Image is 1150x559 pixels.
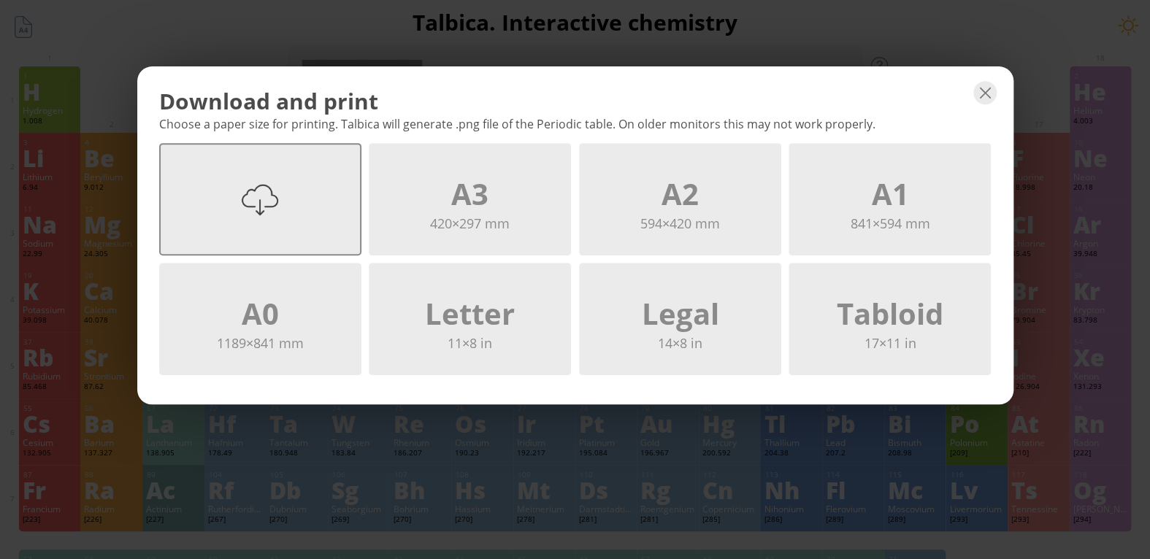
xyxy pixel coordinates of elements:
[790,215,989,232] div: 841×594 mm
[790,293,989,334] div: Tabloid
[790,174,989,215] div: A1
[370,174,570,215] div: A3
[370,334,570,352] div: 11×8 in
[161,334,360,352] div: 1189×841 mm
[159,116,992,132] div: Choose a paper size for printing. Talbica will generate .png file of the Periodic table. On older...
[161,293,360,334] div: A0
[580,334,780,352] div: 14×8 in
[370,293,570,334] div: Letter
[159,86,992,116] div: Download and print
[580,174,780,215] div: A2
[580,293,780,334] div: Legal
[370,215,570,232] div: 420×297 mm
[580,215,780,232] div: 594×420 mm
[790,334,989,352] div: 17×11 in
